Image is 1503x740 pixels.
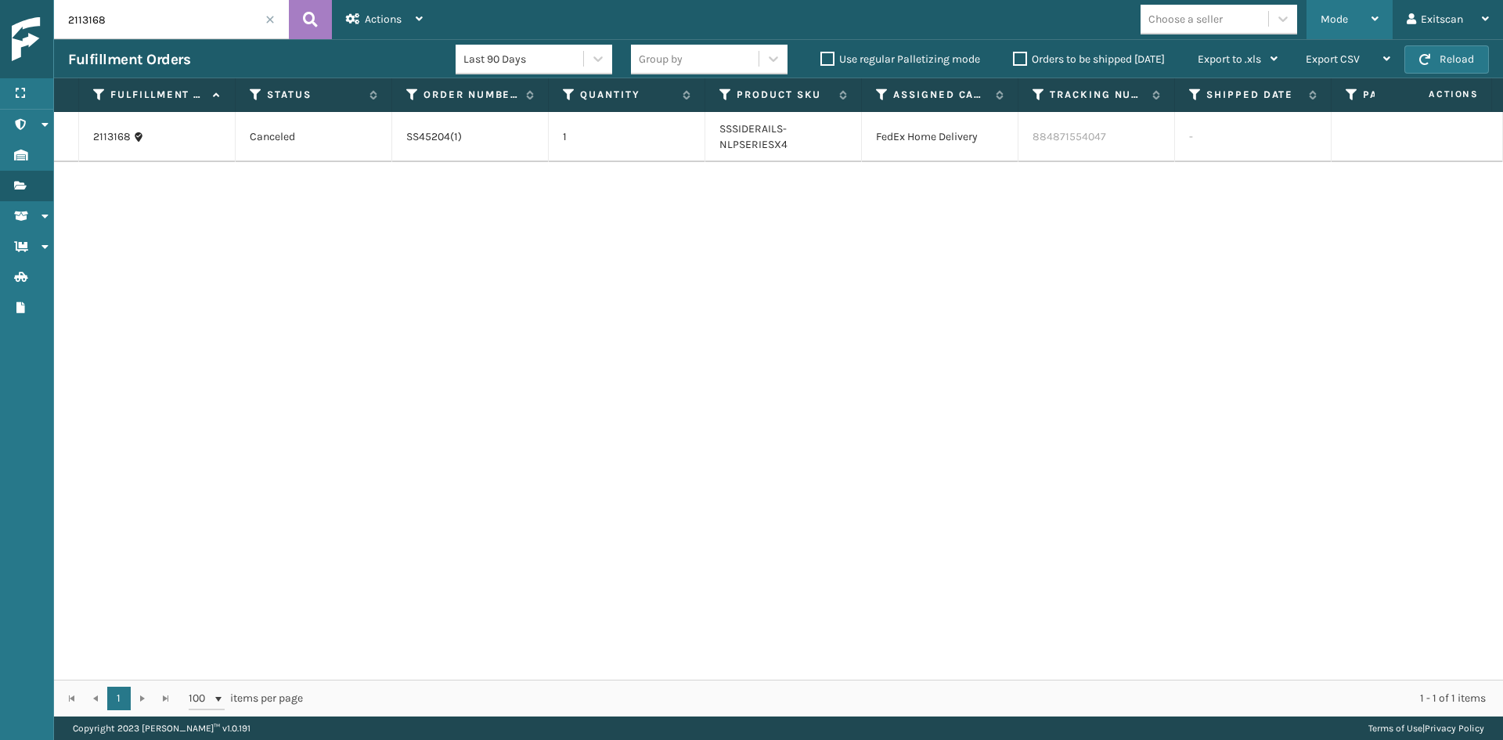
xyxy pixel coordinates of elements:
[325,691,1486,706] div: 1 - 1 of 1 items
[392,112,549,162] td: SS45204(1)
[737,88,831,102] label: Product SKU
[549,112,705,162] td: 1
[1368,717,1484,740] div: |
[463,51,585,67] div: Last 90 Days
[110,88,205,102] label: Fulfillment Order Id
[893,88,988,102] label: Assigned Carrier Service
[639,51,683,67] div: Group by
[1368,723,1422,734] a: Terms of Use
[189,691,212,706] span: 100
[1148,11,1223,27] div: Choose a seller
[267,88,362,102] label: Status
[1363,88,1458,102] label: Pallet Name
[12,17,153,62] img: logo
[1404,45,1489,74] button: Reload
[189,687,303,710] span: items per page
[1013,52,1165,66] label: Orders to be shipped [DATE]
[719,122,788,151] a: SSSIDERAILS-NLPSERIESX4
[1379,81,1488,107] span: Actions
[580,88,675,102] label: Quantity
[68,50,190,69] h3: Fulfillment Orders
[93,129,131,145] a: 2113168
[365,13,402,26] span: Actions
[1206,88,1301,102] label: Shipped Date
[1306,52,1360,66] span: Export CSV
[862,112,1018,162] td: FedEx Home Delivery
[73,717,250,740] p: Copyright 2023 [PERSON_NAME]™ v 1.0.191
[236,112,392,162] td: Canceled
[424,88,518,102] label: Order Number
[1425,723,1484,734] a: Privacy Policy
[1033,130,1106,143] a: 884871554047
[107,687,131,710] a: 1
[1198,52,1261,66] span: Export to .xls
[1175,112,1332,162] td: -
[1321,13,1348,26] span: Mode
[1050,88,1144,102] label: Tracking Number
[820,52,980,66] label: Use regular Palletizing mode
